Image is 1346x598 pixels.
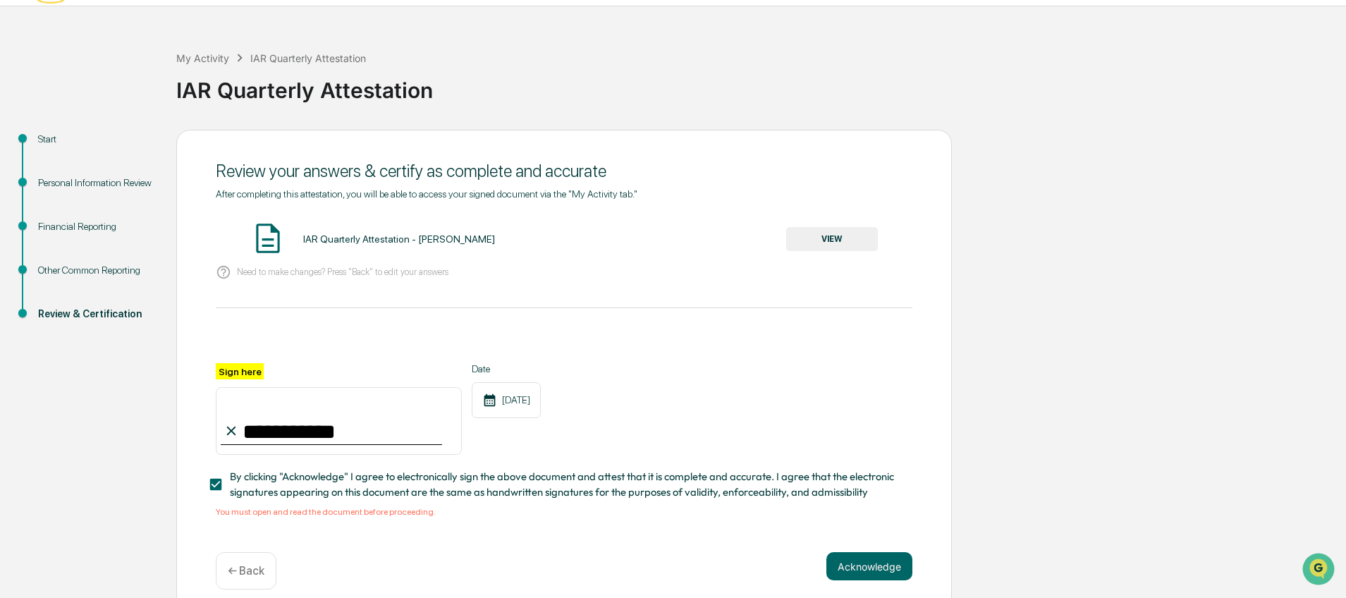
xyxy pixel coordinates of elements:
[176,52,229,64] div: My Activity
[140,239,171,250] span: Pylon
[303,233,495,245] div: IAR Quarterly Attestation - [PERSON_NAME]
[28,205,89,219] span: Data Lookup
[228,564,264,578] p: ← Back
[99,238,171,250] a: Powered byPylon
[472,382,541,418] div: [DATE]
[116,178,175,192] span: Attestations
[28,178,91,192] span: Preclearance
[38,219,154,234] div: Financial Reporting
[250,221,286,256] img: Document Icon
[38,307,154,322] div: Review & Certification
[14,108,39,133] img: 1746055101610-c473b297-6a78-478c-a979-82029cc54cd1
[38,263,154,278] div: Other Common Reporting
[826,552,912,580] button: Acknowledge
[97,172,181,197] a: 🗄️Attestations
[472,363,541,374] label: Date
[250,52,366,64] div: IAR Quarterly Attestation
[216,507,912,517] div: You must open and read the document before proceeding.
[216,188,637,200] span: After completing this attestation, you will be able to access your signed document via the "My Ac...
[14,179,25,190] div: 🖐️
[38,176,154,190] div: Personal Information Review
[216,363,264,379] label: Sign here
[14,30,257,52] p: How can we help?
[48,108,231,122] div: Start new chat
[8,172,97,197] a: 🖐️Preclearance
[176,66,1339,103] div: IAR Quarterly Attestation
[786,227,878,251] button: VIEW
[14,206,25,217] div: 🔎
[1301,551,1339,590] iframe: Open customer support
[216,161,912,181] div: Review your answers & certify as complete and accurate
[38,132,154,147] div: Start
[48,122,178,133] div: We're available if you need us!
[240,112,257,129] button: Start new chat
[8,199,94,224] a: 🔎Data Lookup
[237,267,448,277] p: Need to make changes? Press "Back" to edit your answers
[102,179,114,190] div: 🗄️
[230,469,901,501] span: By clicking "Acknowledge" I agree to electronically sign the above document and attest that it is...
